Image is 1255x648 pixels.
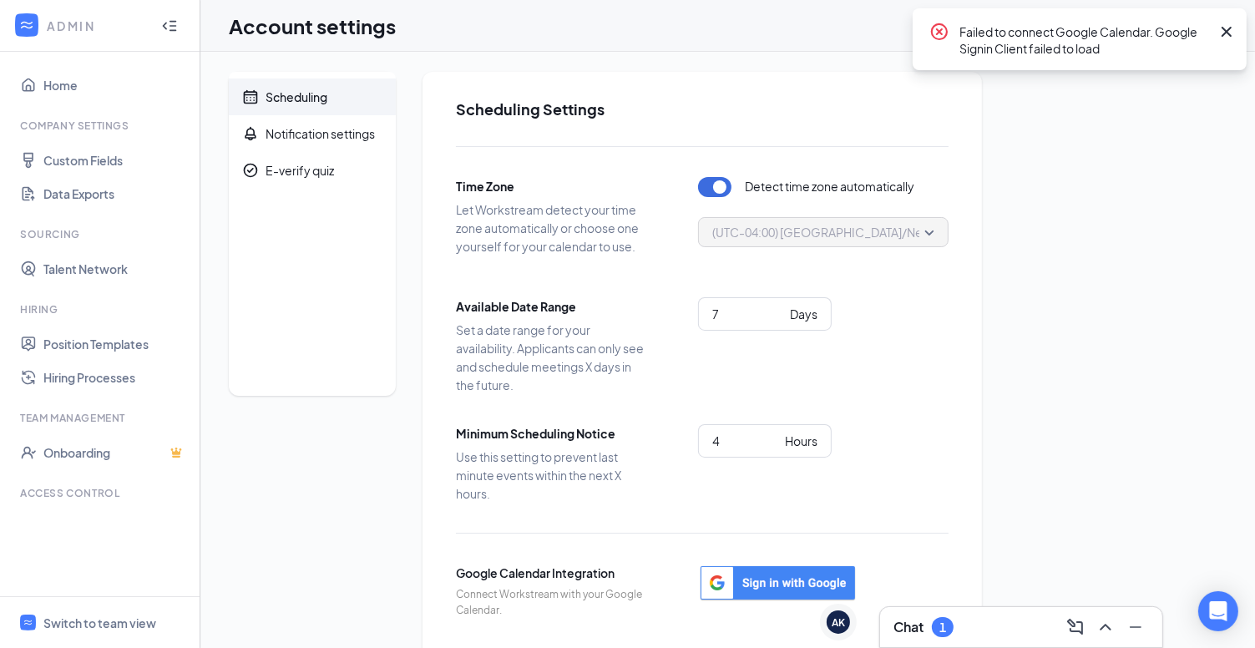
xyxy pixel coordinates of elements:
div: Hours [785,432,817,450]
button: ComposeMessage [1062,614,1089,640]
span: Time Zone [456,177,648,195]
a: Custom Fields [43,144,186,177]
span: Use this setting to prevent last minute events within the next X hours. [456,448,648,503]
button: Minimize [1122,614,1149,640]
h2: Scheduling Settings [456,99,949,119]
svg: WorkstreamLogo [18,17,35,33]
div: Switch to team view [43,615,156,631]
h1: Account settings [229,12,396,40]
span: Detect time zone automatically [745,177,914,197]
svg: ChevronUp [1096,617,1116,637]
a: Home [43,68,186,102]
div: Open Intercom Messenger [1198,591,1238,631]
svg: Minimize [1126,617,1146,637]
span: Connect Workstream with your Google Calendar. [456,587,648,619]
span: Google Calendar Integration [456,564,648,582]
svg: CrossCircle [929,22,949,42]
div: Sourcing [20,227,183,241]
svg: Calendar [242,89,259,105]
div: AK [832,615,845,630]
div: 1 [939,620,946,635]
h3: Chat [893,618,924,636]
span: Set a date range for your availability. Applicants can only see and schedule meetings X days in t... [456,321,648,394]
a: BellNotification settings [229,115,396,152]
div: Company Settings [20,119,183,133]
svg: Bell [242,125,259,142]
a: OnboardingCrown [43,436,186,469]
a: Hiring Processes [43,361,186,394]
a: CalendarScheduling [229,78,396,115]
svg: Collapse [161,18,178,34]
span: Minimum Scheduling Notice [456,424,648,443]
button: ChevronUp [1092,614,1119,640]
div: Team Management [20,411,183,425]
a: CheckmarkCircleE-verify quiz [229,152,396,189]
div: Scheduling [266,89,327,105]
div: Hiring [20,302,183,316]
span: Available Date Range [456,297,648,316]
svg: Cross [1217,22,1237,42]
span: (UTC-04:00) [GEOGRAPHIC_DATA]/New_York - Eastern Time [712,220,1044,245]
div: ADMIN [47,18,146,34]
svg: CheckmarkCircle [242,162,259,179]
div: Failed to connect Google Calendar. Google Signin Client failed to load [959,22,1210,57]
svg: WorkstreamLogo [23,617,33,628]
a: Position Templates [43,327,186,361]
a: Talent Network [43,252,186,286]
div: Notification settings [266,125,375,142]
span: Let Workstream detect your time zone automatically or choose one yourself for your calendar to use. [456,200,648,256]
a: Data Exports [43,177,186,210]
div: Access control [20,486,183,500]
div: Days [790,305,817,323]
div: E-verify quiz [266,162,334,179]
svg: ComposeMessage [1065,617,1085,637]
